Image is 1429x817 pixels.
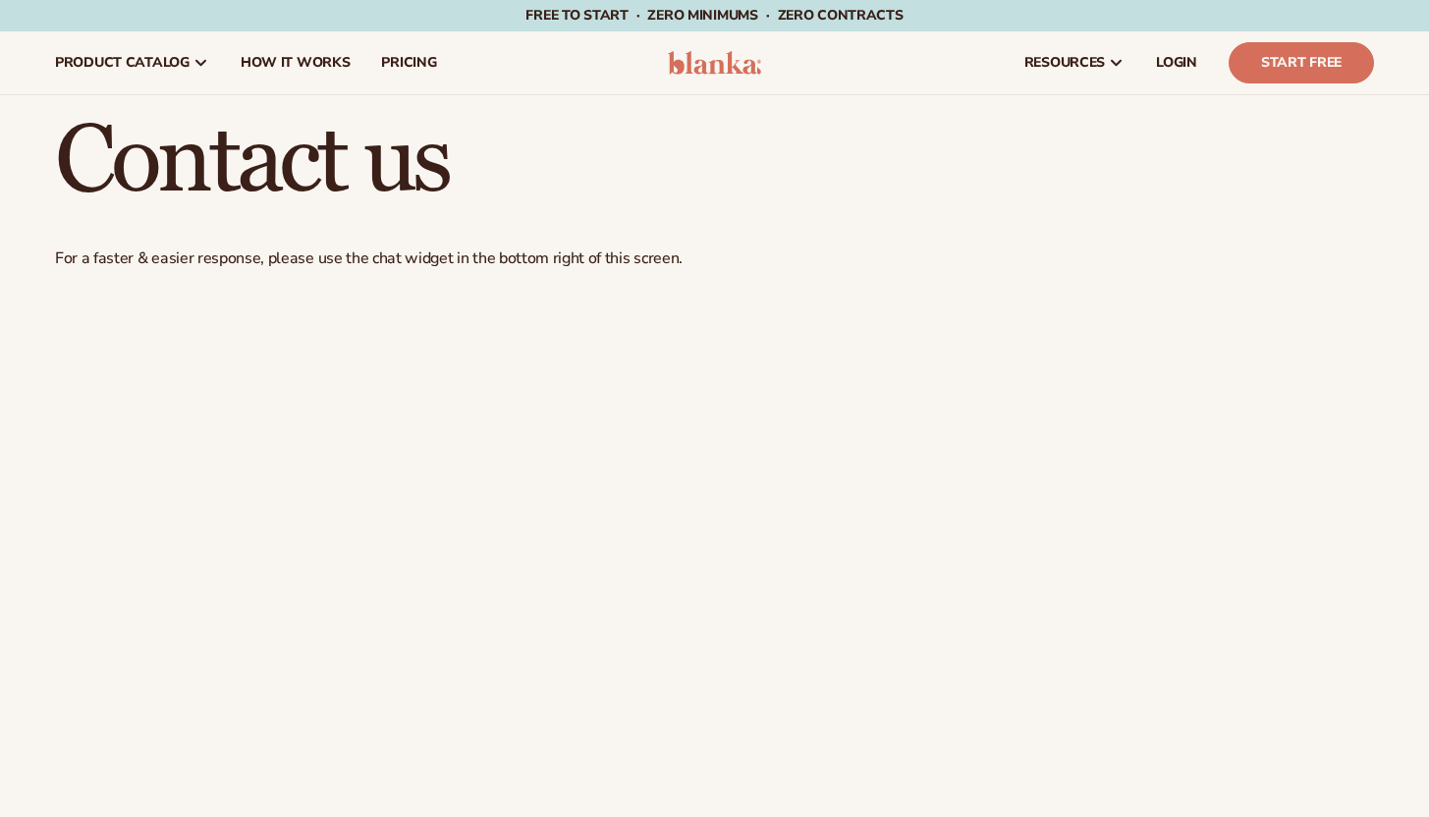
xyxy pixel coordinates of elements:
[1229,42,1374,83] a: Start Free
[55,285,1374,814] iframe: Contact Us Form
[1156,55,1197,71] span: LOGIN
[39,31,225,94] a: product catalog
[55,248,1374,269] p: For a faster & easier response, please use the chat widget in the bottom right of this screen.
[1140,31,1213,94] a: LOGIN
[225,31,366,94] a: How It Works
[381,55,436,71] span: pricing
[241,55,351,71] span: How It Works
[1009,31,1140,94] a: resources
[525,6,903,25] span: Free to start · ZERO minimums · ZERO contracts
[55,115,1374,209] h1: Contact us
[55,55,190,71] span: product catalog
[668,51,761,75] img: logo
[1024,55,1105,71] span: resources
[365,31,452,94] a: pricing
